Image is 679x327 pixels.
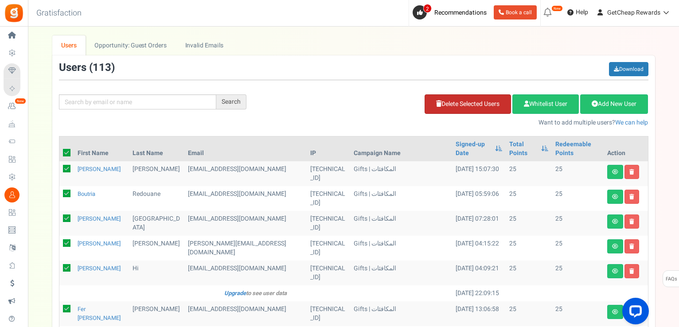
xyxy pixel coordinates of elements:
[129,236,184,261] td: [PERSON_NAME]
[184,161,307,186] td: administrator
[78,165,121,173] a: [PERSON_NAME]
[350,136,452,161] th: Campaign Name
[615,118,648,127] a: We can help
[78,190,95,198] a: Boutria
[552,186,603,211] td: 25
[307,261,350,285] td: [TECHNICAL_ID]
[350,301,452,326] td: Gifts | المكافئات
[224,289,246,297] a: Upgrade
[129,186,184,211] td: Redouane
[434,8,487,17] span: Recommendations
[551,5,563,12] em: New
[86,35,176,55] a: Opportunity: Guest Orders
[350,236,452,261] td: Gifts | المكافئات
[612,244,618,249] i: View details
[307,136,350,161] th: IP
[506,236,552,261] td: 25
[612,269,618,274] i: View details
[216,94,246,109] div: Search
[184,186,307,211] td: subscriber
[452,261,506,285] td: [DATE] 04:09:21
[512,94,579,114] a: Whitelist User
[506,301,552,326] td: 25
[93,60,111,75] span: 113
[604,136,648,161] th: Action
[629,169,634,175] i: Delete user
[413,5,490,19] a: 2 Recommendations
[629,244,634,249] i: Delete user
[552,161,603,186] td: 25
[612,194,618,199] i: View details
[129,261,184,285] td: Hi
[456,140,491,158] a: Signed-up Date
[78,264,121,272] a: [PERSON_NAME]
[452,186,506,211] td: [DATE] 05:59:06
[564,5,592,19] a: Help
[506,161,552,186] td: 25
[307,161,350,186] td: [TECHNICAL_ID]
[78,239,121,248] a: [PERSON_NAME]
[552,211,603,236] td: 25
[506,261,552,285] td: 25
[4,99,24,114] a: New
[59,62,115,74] h3: Users ( )
[452,211,506,236] td: [DATE] 07:28:01
[629,194,634,199] i: Delete user
[129,136,184,161] th: Last Name
[27,4,91,22] h3: Gratisfaction
[574,8,588,17] span: Help
[78,305,121,322] a: Fer [PERSON_NAME]
[552,301,603,326] td: 25
[452,236,506,261] td: [DATE] 04:15:22
[129,301,184,326] td: [PERSON_NAME]
[423,4,432,13] span: 2
[4,3,24,23] img: Gratisfaction
[452,285,506,301] td: [DATE] 22:09:15
[506,211,552,236] td: 25
[184,261,307,285] td: subscriber
[260,118,648,127] p: Want to add multiple users?
[612,309,618,315] i: View details
[494,5,537,19] a: Book a call
[78,214,121,223] a: [PERSON_NAME]
[350,186,452,211] td: Gifts | المكافئات
[629,269,634,274] i: Delete user
[307,211,350,236] td: [TECHNICAL_ID]
[425,94,511,114] a: Delete Selected Users
[74,136,129,161] th: First Name
[307,301,350,326] td: [TECHNICAL_ID]
[129,161,184,186] td: [PERSON_NAME]
[129,211,184,236] td: [GEOGRAPHIC_DATA]
[184,236,307,261] td: subscriber
[665,271,677,288] span: FAQs
[184,301,307,326] td: customer
[307,186,350,211] td: [TECHNICAL_ID]
[506,186,552,211] td: 25
[552,261,603,285] td: 25
[184,211,307,236] td: subscriber
[509,140,537,158] a: Total Points
[184,136,307,161] th: Email
[15,98,26,104] em: New
[580,94,648,114] a: Add New User
[350,161,452,186] td: Gifts | المكافئات
[612,219,618,224] i: View details
[452,301,506,326] td: [DATE] 13:06:58
[307,236,350,261] td: [TECHNICAL_ID]
[350,211,452,236] td: Gifts | المكافئات
[176,35,232,55] a: Invalid Emails
[224,289,287,297] i: to see user data
[609,62,648,76] a: Download
[629,219,634,224] i: Delete user
[59,94,216,109] input: Search by email or name
[52,35,86,55] a: Users
[350,261,452,285] td: Gifts | المكافئات
[452,161,506,186] td: [DATE] 15:07:30
[552,236,603,261] td: 25
[555,140,600,158] a: Redeemable Points
[607,8,660,17] span: GetCheap Rewards
[612,169,618,175] i: View details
